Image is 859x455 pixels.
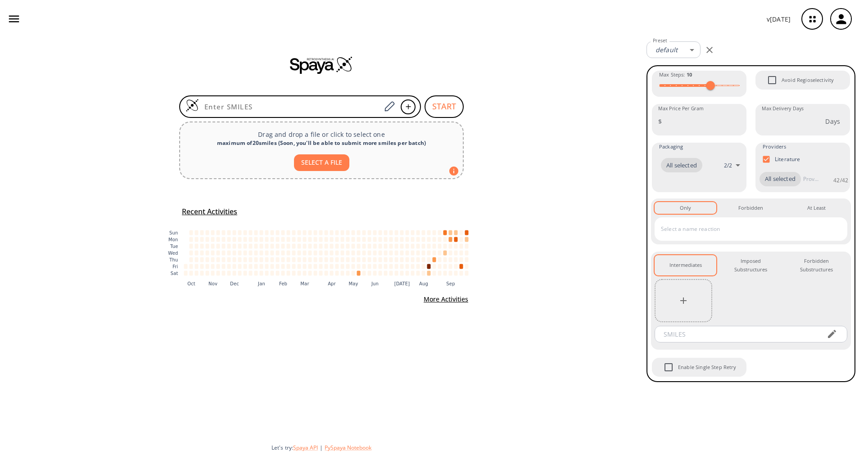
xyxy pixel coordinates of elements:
button: SELECT A FILE [294,154,349,171]
span: Providers [763,143,786,151]
text: Thu [169,257,178,262]
button: START [425,95,464,118]
p: $ [658,117,662,126]
text: May [348,281,358,286]
button: Only [655,202,716,214]
text: Sat [171,271,178,276]
span: Avoid Regioselectivity [763,71,782,90]
text: Sep [446,281,455,286]
input: Select a name reaction [659,222,830,236]
strong: 10 [687,71,692,78]
text: Apr [328,281,336,286]
button: Intermediates [655,255,716,275]
img: Spaya logo [290,56,353,74]
text: Mon [168,237,178,242]
text: Fri [172,264,178,269]
text: Tue [170,244,178,249]
text: Jun [371,281,379,286]
text: Dec [230,281,239,286]
button: Forbidden [720,202,782,214]
em: default [656,45,678,54]
button: Imposed Substructures [720,255,782,275]
text: [DATE] [394,281,410,286]
p: v [DATE] [767,14,791,24]
button: Forbidden Substructures [786,255,847,275]
label: Max Price Per Gram [658,105,704,112]
div: Imposed Substructures [727,257,774,274]
p: Literature [775,155,800,163]
span: | [318,444,325,451]
button: More Activities [420,291,472,308]
div: At Least [807,204,826,212]
input: Enter SMILES [199,102,381,111]
div: Let's try: [271,444,639,451]
div: Intermediates [669,261,702,269]
text: Aug [419,281,428,286]
h5: Recent Activities [182,207,237,216]
div: Forbidden [738,204,763,212]
p: Drag and drop a file or click to select one [187,130,456,139]
g: cell [184,230,469,275]
text: Mar [300,281,309,286]
span: Avoid Regioselectivity [782,76,834,84]
input: Provider name [801,172,821,186]
text: Oct [187,281,195,286]
text: Sun [169,230,178,235]
text: Feb [279,281,287,286]
label: Max Delivery Days [762,105,804,112]
g: y-axis tick label [168,230,178,276]
span: All selected [760,175,801,184]
text: Wed [168,251,178,256]
button: PySpaya Notebook [325,444,371,451]
span: Max Steps : [659,71,692,79]
img: Logo Spaya [185,99,199,112]
g: x-axis tick label [187,281,455,286]
p: 42 / 42 [833,176,848,184]
text: Jan [258,281,265,286]
text: Nov [208,281,217,286]
span: Packaging [659,143,683,151]
button: Spaya API [293,444,318,451]
p: Days [825,117,840,126]
label: Preset [653,37,667,44]
p: 2 / 2 [724,162,732,169]
input: SMILES [657,326,819,342]
div: When Single Step Retry is enabled, if no route is found during retrosynthesis, a retry is trigger... [651,357,747,378]
div: Forbidden Substructures [793,257,840,274]
span: Enable Single Step Retry [678,363,737,371]
button: Recent Activities [178,204,241,219]
button: At Least [786,202,847,214]
div: Only [680,204,691,212]
div: maximum of 20 smiles ( Soon, you'll be able to submit more smiles per batch ) [187,139,456,147]
span: Enable Single Step Retry [659,358,678,377]
span: All selected [661,161,702,170]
